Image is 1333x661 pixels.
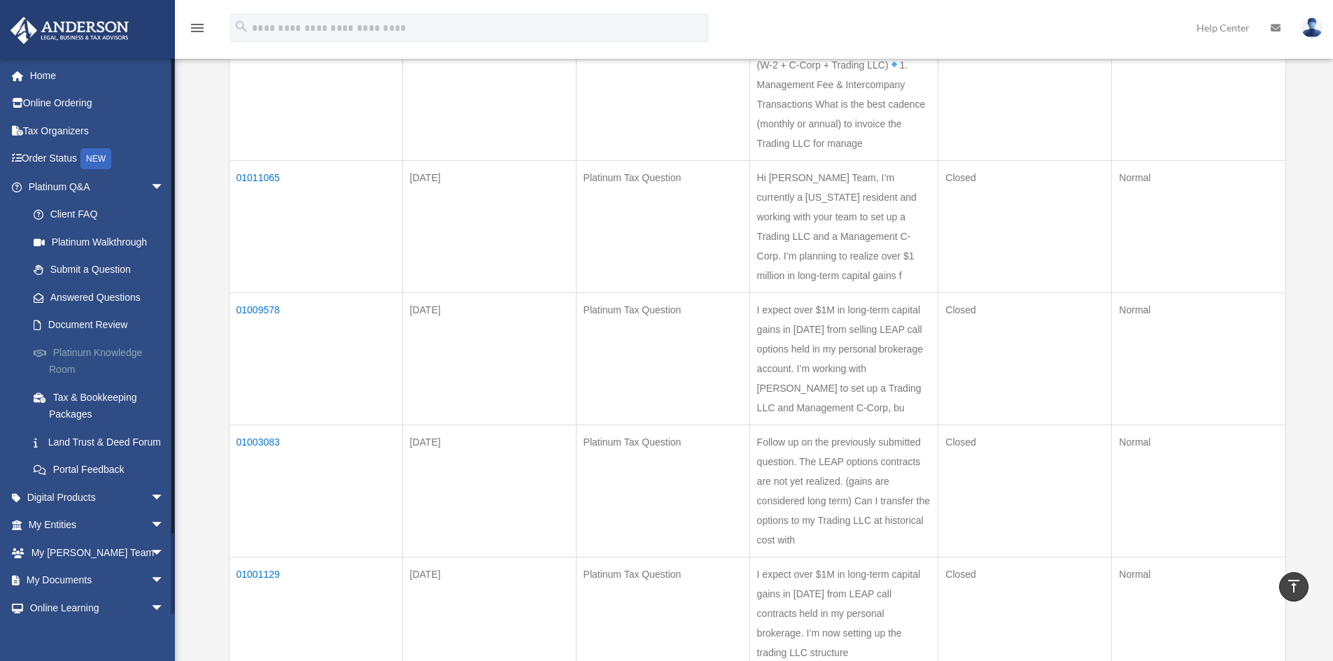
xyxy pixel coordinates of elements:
div: NEW [80,148,111,169]
td: Closed [938,292,1112,425]
span: arrow_drop_down [150,173,178,201]
td: Normal [1112,292,1285,425]
a: Platinum Q&Aarrow_drop_down [10,173,185,201]
a: Document Review [20,311,185,339]
td: Normal [1112,160,1285,292]
a: Submit a Question [20,256,185,284]
a: My Entitiesarrow_drop_down [10,511,185,539]
td: Follow up on the previously submitted question. The LEAP options contracts are not yet realized. ... [749,425,938,557]
a: Home [10,62,185,90]
td: 01011065 [229,160,402,292]
td: I expect over $1M in long-term capital gains in [DATE] from selling LEAP call options held in my ... [749,292,938,425]
a: Tax & Bookkeeping Packages [20,383,185,428]
td: [DATE] [402,160,576,292]
td: Closed [938,28,1112,160]
td: [DATE] [402,425,576,557]
td: Platinum Bookkeeping Question [576,28,749,160]
span: arrow_drop_down [150,594,178,623]
td: 01016641 [229,28,402,160]
a: Order StatusNEW [10,145,185,173]
img: User Pic [1302,17,1323,38]
a: Tax Organizers [10,117,185,145]
a: Land Trust & Deed Forum [20,428,185,456]
td: Bookkeeping Q&A for Dual-Entity Setup (W-2 + C-Corp + Trading LLC) 1. Management Fee & Intercompa... [749,28,938,160]
td: 01009578 [229,292,402,425]
a: My [PERSON_NAME] Teamarrow_drop_down [10,539,185,567]
a: Answered Questions [20,283,178,311]
i: menu [189,20,206,36]
a: vertical_align_top [1279,572,1309,602]
td: Platinum Tax Question [576,425,749,557]
span: arrow_drop_down [150,511,178,540]
a: Client FAQ [20,201,185,229]
td: Closed [938,160,1112,292]
td: Normal [1112,425,1285,557]
a: Portal Feedback [20,456,185,484]
td: Platinum Tax Question [576,160,749,292]
img: Anderson Advisors Platinum Portal [6,17,133,44]
a: Platinum Knowledge Room [20,339,185,383]
span: arrow_drop_down [150,483,178,512]
i: vertical_align_top [1285,578,1302,595]
a: Online Ordering [10,90,185,118]
a: Platinum Walkthrough [20,228,185,256]
a: menu [189,24,206,36]
a: Digital Productsarrow_drop_down [10,483,185,511]
td: Hi [PERSON_NAME] Team, I’m currently a [US_STATE] resident and working with your team to set up a... [749,160,938,292]
td: Closed [938,425,1112,557]
td: [DATE] [402,28,576,160]
a: Online Learningarrow_drop_down [10,594,185,622]
td: [DATE] [402,292,576,425]
td: Platinum Tax Question [576,292,749,425]
a: My Documentsarrow_drop_down [10,567,185,595]
td: Normal [1112,28,1285,160]
i: search [234,19,249,34]
span: arrow_drop_down [150,539,178,567]
span: arrow_drop_down [150,567,178,595]
td: 01003083 [229,425,402,557]
img: 🔹 [889,59,899,69]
